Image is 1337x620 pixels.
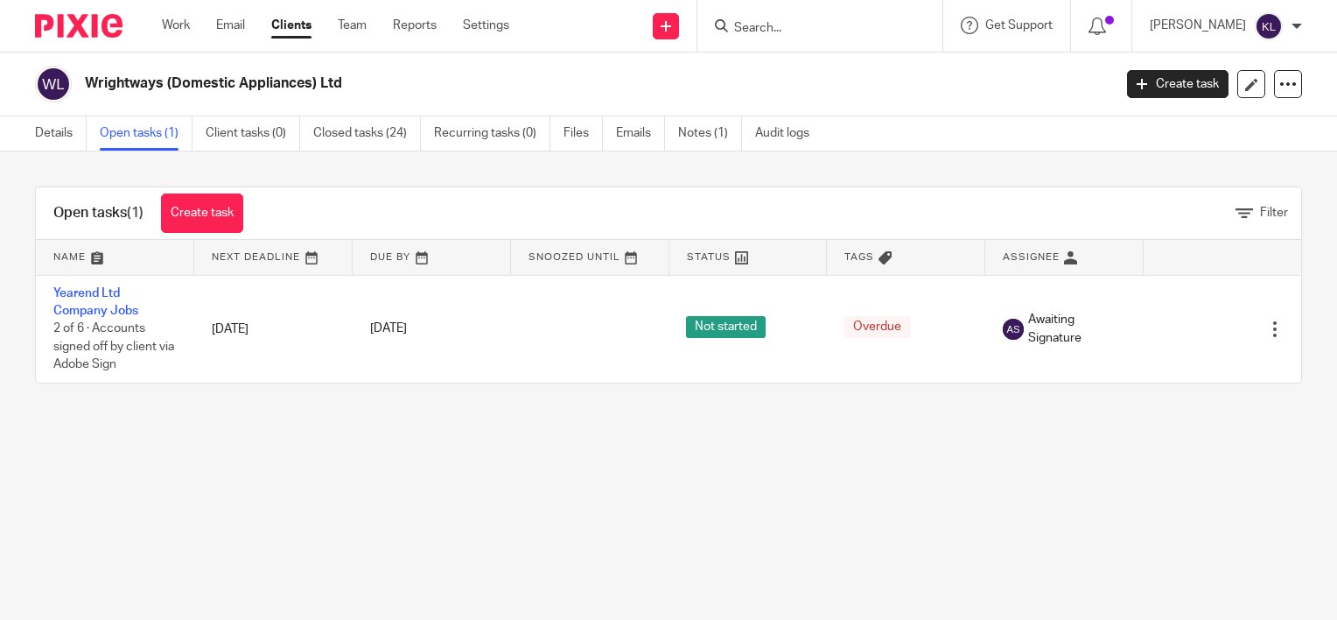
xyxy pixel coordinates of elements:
[53,322,174,370] span: 2 of 6 · Accounts signed off by client via Adobe Sign
[271,17,311,34] a: Clients
[161,194,243,233] a: Create task
[370,323,407,335] span: [DATE]
[100,116,192,151] a: Open tasks (1)
[528,252,620,262] span: Snoozed Until
[1255,12,1283,40] img: svg%3E
[755,116,822,151] a: Audit logs
[194,275,353,383] td: [DATE]
[463,17,509,34] a: Settings
[1028,311,1126,347] span: Awaiting Signature
[53,204,143,222] h1: Open tasks
[678,116,742,151] a: Notes (1)
[35,116,87,151] a: Details
[35,66,72,102] img: svg%3E
[434,116,550,151] a: Recurring tasks (0)
[35,14,122,38] img: Pixie
[563,116,603,151] a: Files
[216,17,245,34] a: Email
[53,287,138,317] a: Yearend Ltd Company Jobs
[338,17,367,34] a: Team
[162,17,190,34] a: Work
[1127,70,1228,98] a: Create task
[985,19,1053,32] span: Get Support
[206,116,300,151] a: Client tasks (0)
[1260,207,1288,219] span: Filter
[1003,319,1024,340] img: svg%3E
[85,74,898,93] h2: Wrightways (Domestic Appliances) Ltd
[1150,17,1246,34] p: [PERSON_NAME]
[686,316,766,338] span: Not started
[844,316,910,338] span: Overdue
[313,116,421,151] a: Closed tasks (24)
[732,21,890,37] input: Search
[616,116,665,151] a: Emails
[127,206,143,220] span: (1)
[393,17,437,34] a: Reports
[687,252,731,262] span: Status
[844,252,874,262] span: Tags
